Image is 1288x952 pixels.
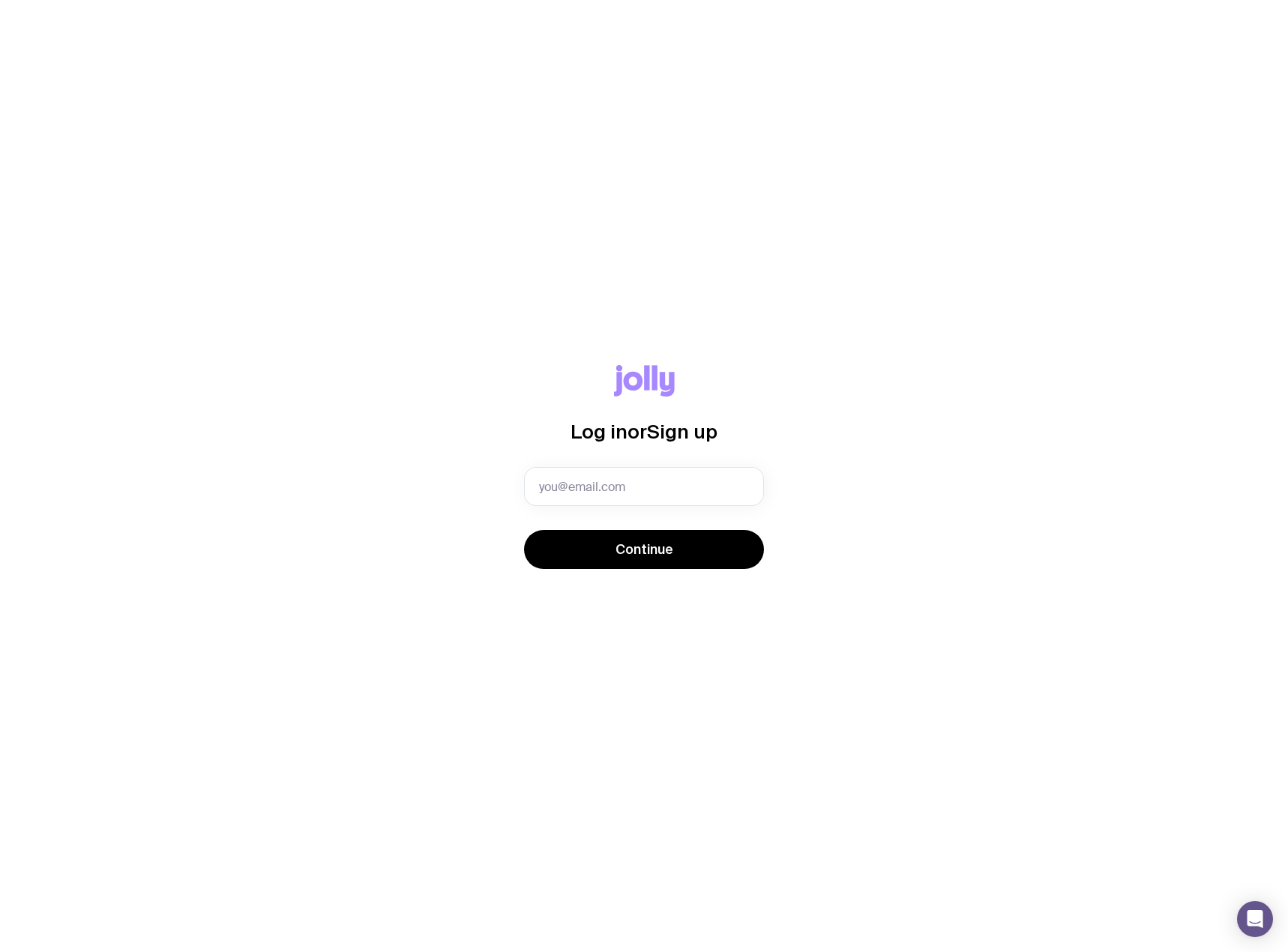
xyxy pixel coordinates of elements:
button: Continue [524,530,764,569]
span: Continue [616,540,673,558]
input: you@email.com [524,467,764,506]
span: or [628,421,647,442]
span: Log in [571,421,628,442]
span: Sign up [647,421,717,442]
div: Open Intercom Messenger [1237,901,1273,937]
